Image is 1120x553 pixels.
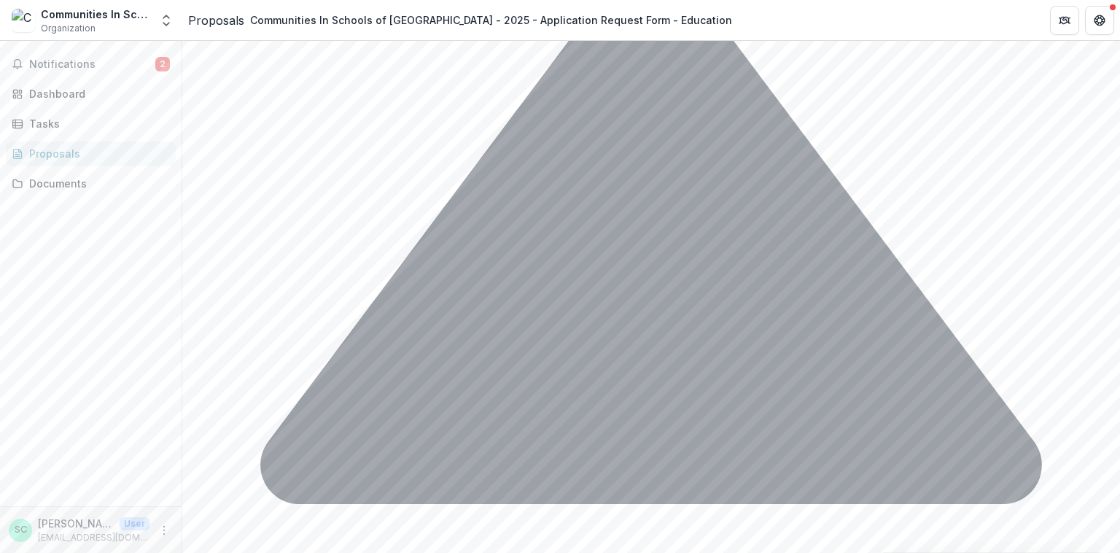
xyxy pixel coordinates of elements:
[29,116,164,131] div: Tasks
[29,176,164,191] div: Documents
[155,522,173,539] button: More
[29,86,164,101] div: Dashboard
[188,9,738,31] nav: breadcrumb
[155,57,170,71] span: 2
[6,53,176,76] button: Notifications2
[120,517,149,530] p: User
[1085,6,1114,35] button: Get Help
[41,7,150,22] div: Communities In Schools of [GEOGRAPHIC_DATA]
[15,525,27,535] div: Sarah Conlon
[41,22,96,35] span: Organization
[1050,6,1079,35] button: Partners
[29,58,155,71] span: Notifications
[156,6,176,35] button: Open entity switcher
[12,9,35,32] img: Communities In Schools of Houston
[6,82,176,106] a: Dashboard
[250,12,732,28] div: Communities In Schools of [GEOGRAPHIC_DATA] - 2025 - Application Request Form - Education
[38,516,114,531] p: [PERSON_NAME]
[6,112,176,136] a: Tasks
[6,142,176,166] a: Proposals
[188,12,244,29] a: Proposals
[6,171,176,196] a: Documents
[38,531,149,544] p: [EMAIL_ADDRESS][DOMAIN_NAME]
[29,146,164,161] div: Proposals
